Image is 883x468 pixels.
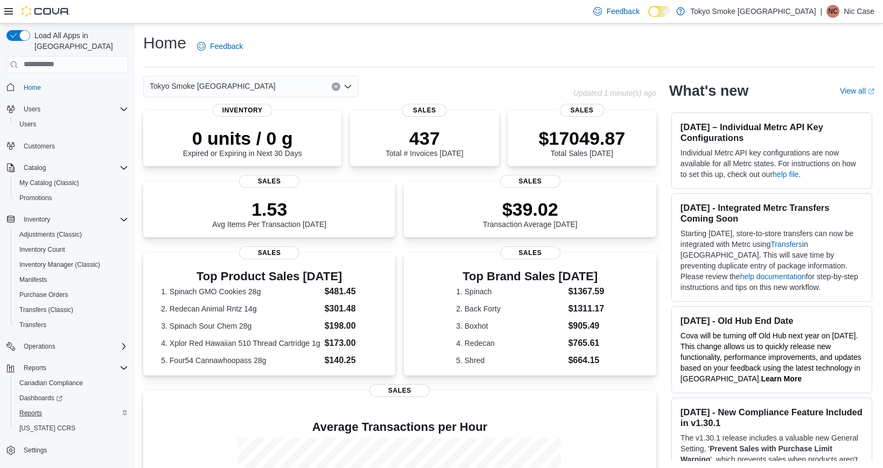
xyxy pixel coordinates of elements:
span: Users [19,103,128,116]
h1: Home [143,32,186,54]
button: Reports [11,406,132,421]
a: Settings [19,444,51,457]
span: Transfers [15,318,128,331]
h2: What's new [669,82,748,100]
button: Operations [19,340,60,353]
span: Manifests [15,273,128,286]
span: Manifests [19,275,47,284]
span: Operations [19,340,128,353]
span: Adjustments (Classic) [15,228,128,241]
span: Sales [239,175,299,188]
span: Tokyo Smoke [GEOGRAPHIC_DATA] [150,80,276,93]
span: Reports [19,409,42,417]
dd: $765.61 [568,337,604,350]
h4: Average Transactions per Hour [152,421,648,434]
span: Transfers [19,321,46,329]
span: Home [19,81,128,94]
span: Dashboards [19,394,62,402]
dt: 3. Spinach Sour Chem 28g [161,321,320,331]
h3: Top Brand Sales [DATE] [456,270,604,283]
button: [US_STATE] CCRS [11,421,132,436]
span: Sales [402,104,447,117]
span: Dashboards [15,392,128,405]
span: Transfers (Classic) [19,306,73,314]
span: Inventory Manager (Classic) [15,258,128,271]
a: My Catalog (Classic) [15,176,83,189]
span: Operations [24,342,55,351]
a: Learn More [761,374,801,383]
span: Transfers (Classic) [15,303,128,316]
span: Settings [24,446,47,455]
a: Inventory Manager (Classic) [15,258,104,271]
button: Users [19,103,45,116]
button: Inventory [19,213,54,226]
span: Reports [15,407,128,420]
dd: $905.49 [568,320,604,332]
span: My Catalog (Classic) [15,176,128,189]
p: Individual Metrc API key configurations are now available for all Metrc states. For instructions ... [681,147,863,180]
h3: Top Product Sales [DATE] [161,270,377,283]
dd: $481.45 [325,285,378,298]
a: Home [19,81,45,94]
a: Feedback [193,36,247,57]
a: help file [773,170,798,179]
dd: $1367.59 [568,285,604,298]
dd: $301.48 [325,302,378,315]
dt: 1. Spinach GMO Cookies 28g [161,286,320,297]
span: Canadian Compliance [15,377,128,389]
p: Starting [DATE], store-to-store transfers can now be integrated with Metrc using in [GEOGRAPHIC_D... [681,228,863,293]
button: My Catalog (Classic) [11,175,132,190]
dd: $1311.17 [568,302,604,315]
dt: 4. Xplor Red Hawaiian 510 Thread Cartridge 1g [161,338,320,349]
span: Reports [19,361,128,374]
button: Transfers [11,317,132,332]
span: Feedback [210,41,243,52]
span: Inventory Count [19,245,65,254]
dd: $664.15 [568,354,604,367]
a: Purchase Orders [15,288,73,301]
span: Cova will be turning off Old Hub next year on [DATE]. This change allows us to quickly release ne... [681,331,861,383]
button: Canadian Compliance [11,375,132,391]
span: Washington CCRS [15,422,128,435]
p: 0 units / 0 g [183,127,302,149]
span: Users [19,120,36,129]
button: Reports [19,361,51,374]
span: My Catalog (Classic) [19,179,79,187]
button: Open list of options [344,82,352,91]
p: $39.02 [483,198,578,220]
p: 437 [386,127,463,149]
a: Dashboards [15,392,67,405]
button: Inventory Count [11,242,132,257]
button: Settings [2,442,132,458]
button: Manifests [11,272,132,287]
span: Home [24,83,41,92]
span: Promotions [15,192,128,204]
button: Home [2,80,132,95]
button: Operations [2,339,132,354]
div: Avg Items Per Transaction [DATE] [212,198,326,229]
span: Catalog [19,161,128,174]
h3: [DATE] - Old Hub End Date [681,315,863,326]
button: Adjustments (Classic) [11,227,132,242]
a: Reports [15,407,46,420]
span: Promotions [19,194,52,202]
span: Purchase Orders [15,288,128,301]
button: Inventory [2,212,132,227]
h3: [DATE] – Individual Metrc API Key Configurations [681,122,863,143]
span: Adjustments (Classic) [19,230,82,239]
button: Catalog [19,161,50,174]
dt: 3. Boxhot [456,321,564,331]
button: Clear input [332,82,340,91]
p: 1.53 [212,198,326,220]
span: Inventory [24,215,50,224]
span: Sales [239,246,299,259]
span: Customers [24,142,55,151]
img: Cova [22,6,70,17]
p: Tokyo Smoke [GEOGRAPHIC_DATA] [690,5,816,18]
a: Transfers (Classic) [15,303,78,316]
span: Inventory Manager (Classic) [19,260,100,269]
h3: [DATE] - New Compliance Feature Included in v1.30.1 [681,407,863,428]
span: [US_STATE] CCRS [19,424,75,432]
a: Promotions [15,192,57,204]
